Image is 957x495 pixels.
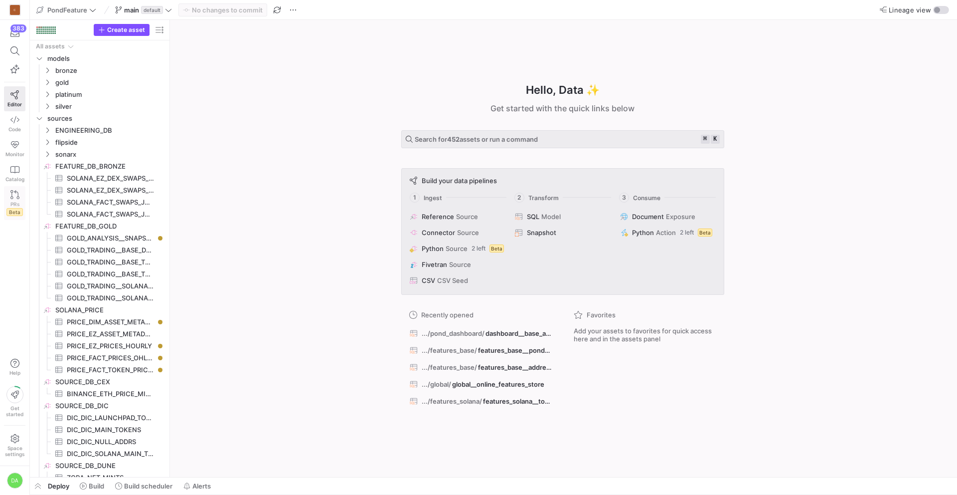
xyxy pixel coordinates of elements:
[34,460,165,472] div: Press SPACE to select this row.
[34,316,165,328] div: Press SPACE to select this row.
[10,24,26,32] div: 383
[67,173,154,184] span: SOLANA_EZ_DEX_SWAPS_LATEST_10D​​​​​​​​​
[67,256,154,268] span: GOLD_TRADING__BASE_TOKEN_PRICE_FEATURES​​​​​​​​​
[34,268,165,280] div: Press SPACE to select this row.
[34,328,165,340] a: PRICE_EZ_ASSET_METADATA​​​​​​​​​
[55,65,164,76] span: bronze
[6,405,23,417] span: Get started
[141,6,163,14] span: default
[55,137,164,148] span: flipside
[67,388,154,400] span: BINANCE_ETH_PRICE_MINUTE​​​​​​​​​
[437,276,468,284] span: CSV Seed
[10,201,19,207] span: PRs
[421,311,474,319] span: Recently opened
[34,304,165,316] div: Press SPACE to select this row.
[478,363,551,371] span: features_base__address_summary
[55,77,164,88] span: gold
[618,211,717,223] button: DocumentExposure
[34,340,165,352] div: Press SPACE to select this row.
[34,244,165,256] a: GOLD_TRADING__BASE_DEX_SWAPS_FEATURES​​​​​​​​​
[34,364,165,376] a: PRICE_FACT_TOKEN_PRICES_HOURLY​​​​​​​​​
[422,276,435,284] span: CSV
[407,361,554,374] button: .../features_base/features_base__address_summary
[107,26,145,33] span: Create asset
[67,245,154,256] span: GOLD_TRADING__BASE_DEX_SWAPS_FEATURES​​​​​​​​​
[34,412,165,424] div: Press SPACE to select this row.
[34,196,165,208] div: Press SPACE to select this row.
[407,395,554,408] button: .../features_solana/features_solana__token_summary
[75,478,109,495] button: Build
[34,424,165,436] a: DIC_DIC_MAIN_TOKENS​​​​​​​​​
[34,328,165,340] div: Press SPACE to select this row.
[48,482,69,490] span: Deploy
[5,151,24,157] span: Monitor
[34,3,99,16] button: PondFeature
[55,161,164,172] span: FEATURE_DB_BRONZE​​​​​​​​
[408,227,507,239] button: ConnectorSource
[415,135,538,143] span: Search for assets or run a command
[711,135,720,144] kbd: k
[34,352,165,364] div: Press SPACE to select this row.
[55,101,164,112] span: silver
[34,112,165,124] div: Press SPACE to select this row.
[422,177,497,185] span: Build your data pipelines
[124,482,172,490] span: Build scheduler
[67,233,154,244] span: GOLD_ANALYSIS__SNAPSHOT_TOKEN_MARKET_FEATURES​​​​​​​​​
[8,370,21,376] span: Help
[34,280,165,292] div: Press SPACE to select this row.
[483,397,551,405] span: features_solana__token_summary
[422,229,455,237] span: Connector
[34,376,165,388] div: Press SPACE to select this row.
[889,6,931,14] span: Lineage view
[34,412,165,424] a: DIC_DIC_LAUNCHPAD_TOKENS​​​​​​​​​
[55,149,164,160] span: sonarx
[34,148,165,160] div: Press SPACE to select this row.
[34,124,165,136] div: Press SPACE to select this row.
[527,229,556,237] span: Snapshot
[10,5,20,15] div: C
[34,400,165,412] a: SOURCE_DB_DIC​​​​​​​​
[89,482,104,490] span: Build
[34,388,165,400] div: Press SPACE to select this row.
[34,232,165,244] a: GOLD_ANALYSIS__SNAPSHOT_TOKEN_MARKET_FEATURES​​​​​​​​​
[34,436,165,448] div: Press SPACE to select this row.
[34,436,165,448] a: DIC_DIC_NULL_ADDRS​​​​​​​​​
[4,354,25,380] button: Help
[408,258,507,270] button: FivetranSource
[34,220,165,232] div: Press SPACE to select this row.
[447,135,460,143] strong: 452
[401,102,724,114] div: Get started with the quick links below
[8,126,21,132] span: Code
[67,268,154,280] span: GOLD_TRADING__BASE_TOKEN_TRANSFERS_FEATURES​​​​​​​​​
[618,227,717,239] button: PythonAction2 leftBeta
[408,211,507,223] button: ReferenceSource
[34,364,165,376] div: Press SPACE to select this row.
[472,245,485,252] span: 2 left
[408,243,507,254] button: PythonSource2 leftBeta
[587,311,616,319] span: Favorites
[5,445,24,457] span: Space settings
[124,6,139,14] span: main
[541,213,561,221] span: Model
[4,186,25,220] a: PRsBeta
[34,208,165,220] a: SOLANA_FACT_SWAPS_JUPITER_SUMMARY_LATEST_30H​​​​​​​​​
[422,346,477,354] span: .../features_base/
[485,329,551,337] span: dashboard__base_auction_wallets_first_hour
[401,130,724,148] button: Search for452assets or run a command⌘k
[34,184,165,196] div: Press SPACE to select this row.
[422,260,447,268] span: Fivetran
[34,472,165,484] div: Press SPACE to select this row.
[34,256,165,268] a: GOLD_TRADING__BASE_TOKEN_PRICE_FEATURES​​​​​​​​​
[34,172,165,184] div: Press SPACE to select this row.
[422,213,454,221] span: Reference
[111,478,177,495] button: Build scheduler
[113,3,174,16] button: maindefault
[34,40,165,52] div: Press SPACE to select this row.
[67,185,154,196] span: SOLANA_EZ_DEX_SWAPS_LATEST_30H​​​​​​​​​
[513,211,612,223] button: SQLModel
[407,378,554,391] button: .../global/global__online_features_store
[6,208,23,216] span: Beta
[67,197,154,208] span: SOLANA_FACT_SWAPS_JUPITER_SUMMARY_LATEST_10D​​​​​​​​​
[34,160,165,172] div: Press SPACE to select this row.
[449,260,471,268] span: Source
